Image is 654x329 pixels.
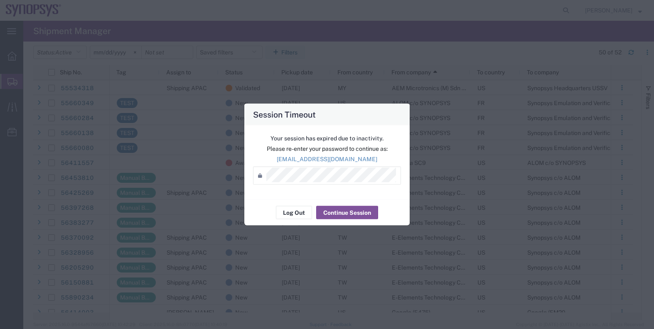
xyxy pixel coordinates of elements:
button: Log Out [276,206,312,219]
h4: Session Timeout [253,108,316,120]
p: Your session has expired due to inactivity. [253,134,401,143]
p: [EMAIL_ADDRESS][DOMAIN_NAME] [253,155,401,164]
p: Please re-enter your password to continue as: [253,145,401,153]
button: Continue Session [316,206,378,219]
